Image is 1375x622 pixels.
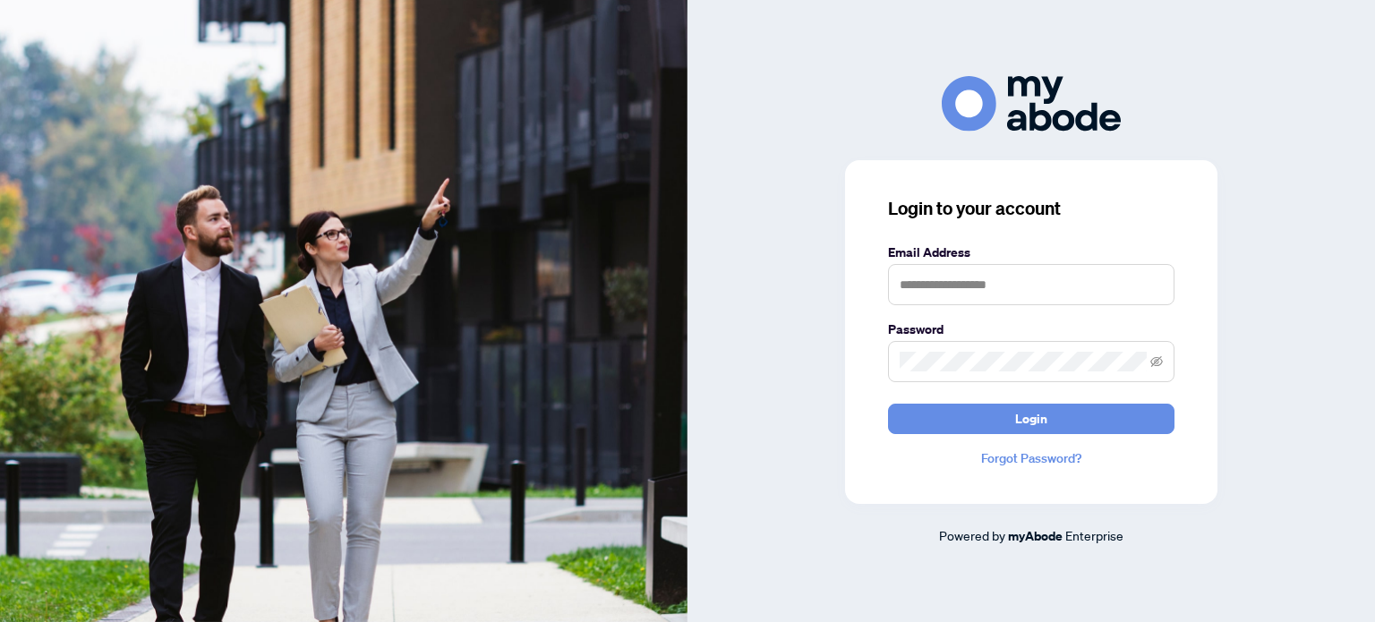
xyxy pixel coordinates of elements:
[888,243,1174,262] label: Email Address
[888,320,1174,339] label: Password
[939,527,1005,543] span: Powered by
[1150,355,1163,368] span: eye-invisible
[942,76,1121,131] img: ma-logo
[1065,527,1123,543] span: Enterprise
[888,448,1174,468] a: Forgot Password?
[1008,526,1063,546] a: myAbode
[888,196,1174,221] h3: Login to your account
[888,404,1174,434] button: Login
[1015,405,1047,433] span: Login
